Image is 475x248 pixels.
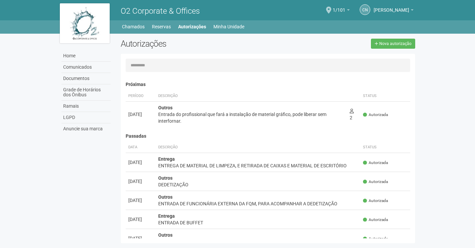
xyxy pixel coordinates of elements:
[158,175,173,181] strong: Outros
[371,39,415,49] a: Nova autorização
[333,1,345,13] span: 1/101
[374,8,414,14] a: [PERSON_NAME]
[128,159,153,166] div: [DATE]
[158,156,175,162] strong: Entrega
[333,8,350,14] a: 1/101
[360,142,410,153] th: Status
[158,219,358,226] div: ENTRADA DE BUFFET
[158,200,358,207] div: ENTRADA DE FUNCIONÁRIA EXTERNA DA FQM, PARA ACOMPANHAR A DEDETIZAÇÃO
[60,3,110,43] img: logo.jpg
[156,91,347,102] th: Descrição
[158,162,358,169] div: ENTREGA DE MATERIAL DE LIMPEZA, E RETIRADA DE CAIXAS E MATERIAL DE ESCRITÓRIO
[360,91,410,102] th: Status
[374,1,409,13] span: CELIA NASCIMENTO
[363,198,388,204] span: Autorizada
[363,236,388,242] span: Autorizada
[379,41,412,46] span: Nova autorização
[61,73,111,84] a: Documentos
[121,39,263,49] h2: Autorizações
[152,22,171,31] a: Reservas
[158,194,173,200] strong: Outros
[363,112,388,118] span: Autorizada
[363,179,388,185] span: Autorizada
[213,22,244,31] a: Minha Unidade
[158,232,173,238] strong: Outros
[126,82,411,87] h4: Próximas
[178,22,206,31] a: Autorizações
[126,142,156,153] th: Data
[363,217,388,223] span: Autorizada
[128,197,153,204] div: [DATE]
[126,134,411,139] h4: Passadas
[128,111,153,118] div: [DATE]
[121,6,200,16] span: O2 Corporate & Offices
[158,111,344,124] div: Entrada do profissional que fará a instalação de material gráfico, pode liberar sem interfornar.
[128,235,153,242] div: [DATE]
[156,142,361,153] th: Descrição
[158,238,358,245] div: ENTRADA DE MATERIAL PARA MANUTENÇÃO DE AR CONDICIONADO
[128,178,153,185] div: [DATE]
[350,108,354,120] span: 2
[360,4,370,15] a: CN
[158,181,358,188] div: DEDETIZAÇÃO
[158,213,175,219] strong: Entrega
[61,62,111,73] a: Comunicados
[122,22,145,31] a: Chamados
[61,123,111,134] a: Anuncie sua marca
[61,84,111,101] a: Grade de Horários dos Ônibus
[363,160,388,166] span: Autorizada
[126,91,156,102] th: Período
[158,105,173,110] strong: Outros
[61,50,111,62] a: Home
[61,112,111,123] a: LGPD
[128,216,153,223] div: [DATE]
[61,101,111,112] a: Ramais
